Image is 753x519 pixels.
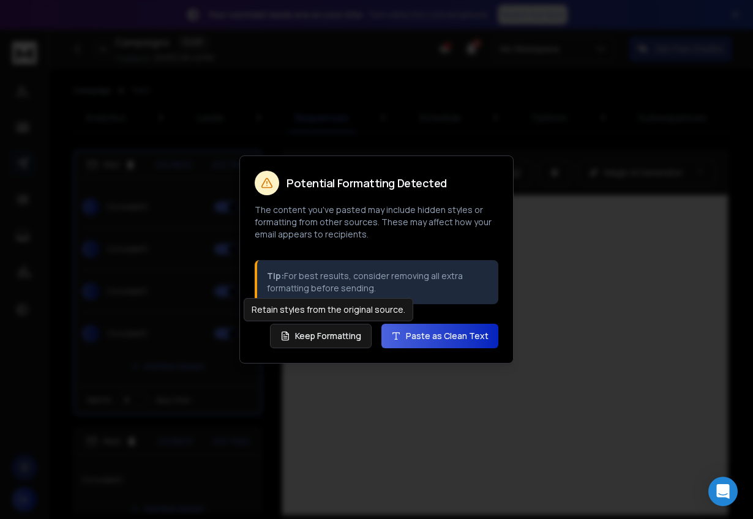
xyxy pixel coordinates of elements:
button: Paste as Clean Text [381,324,498,348]
p: For best results, consider removing all extra formatting before sending. [267,270,489,294]
div: Open Intercom Messenger [708,477,738,506]
strong: Tip: [267,270,284,282]
button: Keep Formatting [270,324,372,348]
div: Retain styles from the original source. [244,298,413,321]
h2: Potential Formatting Detected [287,177,447,189]
p: The content you've pasted may include hidden styles or formatting from other sources. These may a... [255,204,498,241]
